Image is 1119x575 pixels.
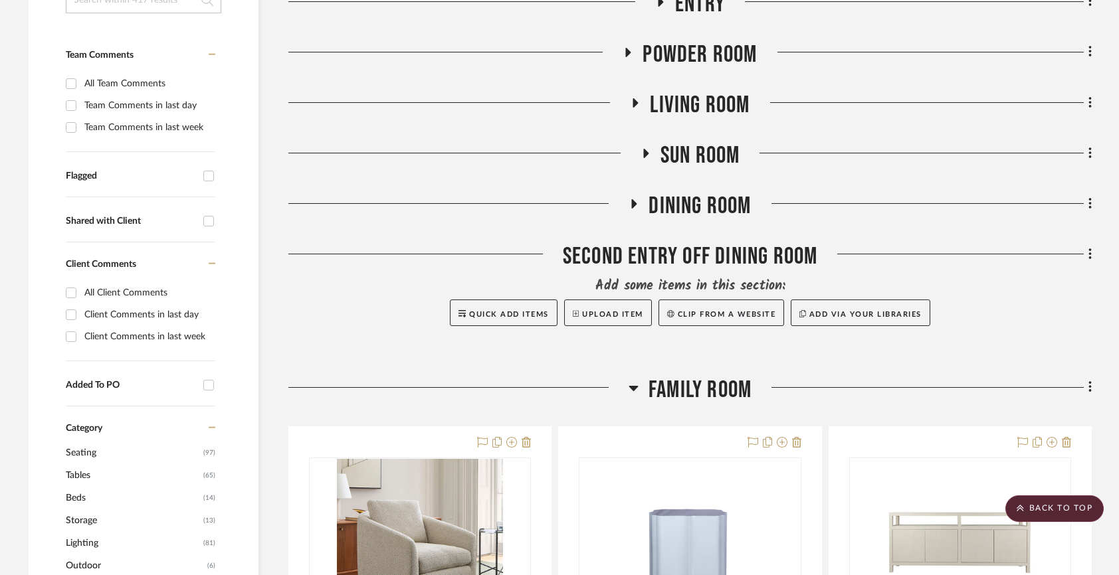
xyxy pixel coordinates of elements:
scroll-to-top-button: BACK TO TOP [1005,495,1104,522]
button: Upload Item [564,299,652,326]
span: Beds [66,487,200,509]
div: Client Comments in last week [84,326,212,347]
span: Category [66,423,102,434]
span: Powder Room [643,41,757,69]
span: Seating [66,442,200,464]
div: Client Comments in last day [84,304,212,325]
span: Tables [66,464,200,487]
div: All Client Comments [84,282,212,303]
button: Quick Add Items [450,299,558,326]
span: Team Comments [66,50,134,60]
span: Family Room [649,376,752,404]
span: (13) [203,510,215,531]
div: Team Comments in last week [84,117,212,138]
span: (81) [203,533,215,554]
span: Lighting [66,532,200,554]
span: Living Room [650,91,750,120]
span: Quick Add Items [469,311,549,318]
div: Shared with Client [66,216,197,227]
div: Added To PO [66,380,197,391]
button: Clip from a website [659,299,784,326]
div: Add some items in this section: [288,277,1092,295]
div: Flagged [66,171,197,182]
span: Sun Room [661,141,740,170]
span: Dining Room [649,192,751,220]
button: Add via your libraries [791,299,930,326]
span: (14) [203,487,215,509]
span: Client Comments [66,260,136,269]
div: All Team Comments [84,73,212,94]
span: Storage [66,509,200,532]
span: (97) [203,442,215,463]
div: Team Comments in last day [84,95,212,116]
span: (65) [203,465,215,486]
